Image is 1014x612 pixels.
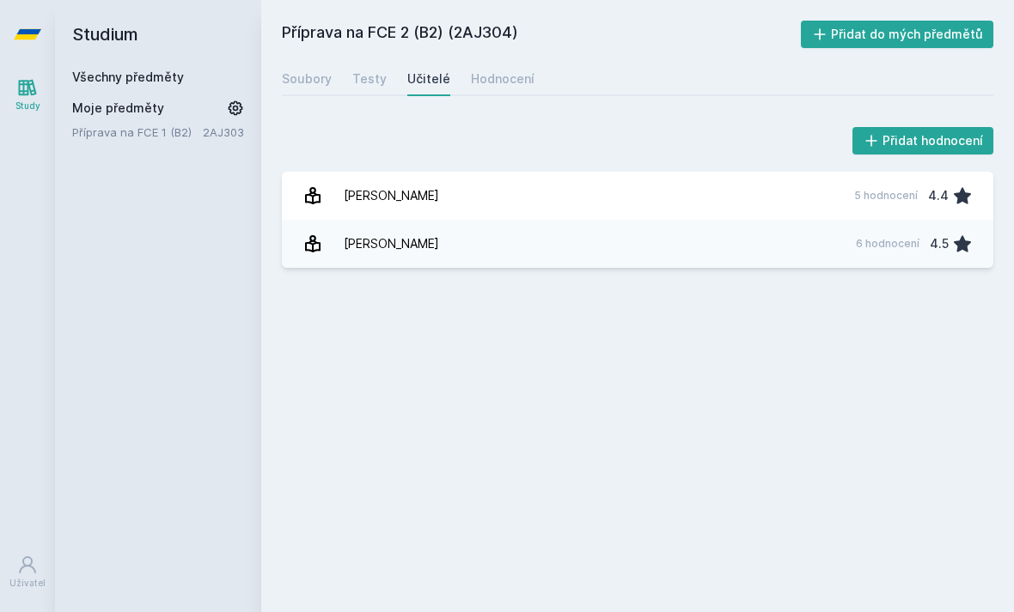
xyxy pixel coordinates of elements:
div: Uživatel [9,577,46,590]
div: Study [15,100,40,112]
button: Přidat hodnocení [852,127,994,155]
div: Testy [352,70,387,88]
a: Uživatel [3,546,52,598]
a: [PERSON_NAME] 6 hodnocení 4.5 [282,220,993,268]
div: Soubory [282,70,332,88]
button: Přidat do mých předmětů [801,21,994,48]
a: Příprava na FCE 1 (B2) [72,124,203,141]
div: 4.4 [928,179,949,213]
div: Učitelé [407,70,450,88]
div: [PERSON_NAME] [344,227,439,261]
a: Všechny předměty [72,70,184,84]
div: 5 hodnocení [854,189,918,203]
div: 4.5 [930,227,949,261]
a: Učitelé [407,62,450,96]
a: 2AJ303 [203,125,244,139]
div: Hodnocení [471,70,534,88]
div: 6 hodnocení [856,237,919,251]
a: Study [3,69,52,121]
a: Soubory [282,62,332,96]
a: Hodnocení [471,62,534,96]
h2: Příprava na FCE 2 (B2) (2AJ304) [282,21,801,48]
span: Moje předměty [72,100,164,117]
div: [PERSON_NAME] [344,179,439,213]
a: Testy [352,62,387,96]
a: [PERSON_NAME] 5 hodnocení 4.4 [282,172,993,220]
